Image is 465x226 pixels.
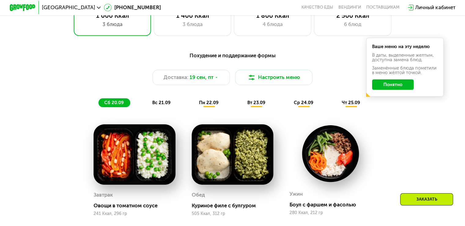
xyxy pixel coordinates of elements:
a: [PHONE_NUMBER] [104,4,161,11]
div: Заказать [400,193,453,205]
div: 3 блюда [161,21,224,28]
span: ср 24.09 [294,100,313,105]
div: Похудение и поддержание формы [41,51,424,59]
button: Понятно [372,79,414,90]
div: 4 блюда [241,21,304,28]
span: 19 сен, пт [190,73,213,81]
span: вт 23.09 [247,100,265,105]
div: 280 Ккал, 212 гр [290,210,371,215]
div: 1 800 Ккал [241,12,304,19]
a: Качество еды [301,5,333,10]
span: вс 21.09 [152,100,171,105]
div: Ужин [290,189,303,199]
span: [GEOGRAPHIC_DATA] [42,5,95,10]
div: Овощи в томатном соусе [94,202,180,209]
div: 3 блюда [80,21,144,28]
span: пн 22.09 [199,100,219,105]
span: Доставка: [164,73,188,81]
div: Личный кабинет [415,4,455,11]
div: Куриное филе с булгуром [192,202,279,209]
span: чт 25.09 [342,100,360,105]
span: сб 20.09 [104,100,124,105]
div: В даты, выделенные желтым, доступна замена блюд. [372,53,438,62]
div: 1 000 Ккал [80,12,144,19]
div: 2 500 Ккал [321,12,385,19]
div: поставщикам [366,5,400,10]
div: Обед [192,190,205,200]
div: 241 Ккал, 296 гр [94,211,175,216]
a: Вендинги [338,5,361,10]
button: Настроить меню [235,70,313,85]
div: Завтрак [94,190,113,200]
div: 505 Ккал, 312 гр [192,211,274,216]
div: Заменённые блюда пометили в меню жёлтой точкой. [372,66,438,75]
div: Ваше меню на эту неделю [372,44,438,49]
div: 1 400 Ккал [161,12,224,19]
div: 6 блюд [321,21,385,28]
div: Боул с фаршем и фасолью [290,202,376,208]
